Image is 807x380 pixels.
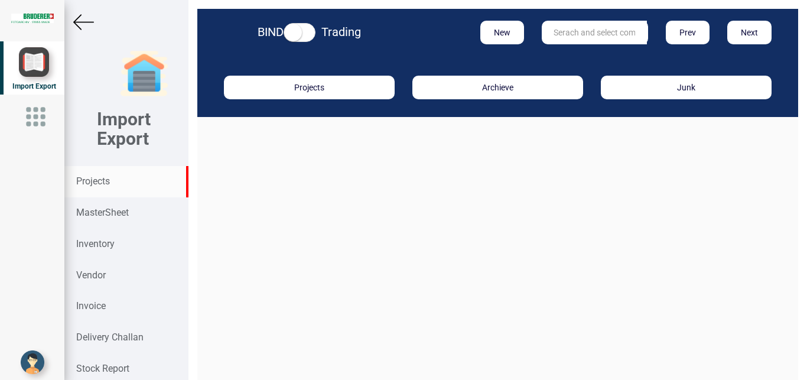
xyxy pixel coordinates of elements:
[121,50,168,98] img: garage-closed.png
[97,109,151,149] b: Import Export
[727,21,772,44] button: Next
[12,82,56,90] span: Import Export
[76,332,144,343] strong: Delivery Challan
[542,21,647,44] input: Serach and select comm_nr
[601,76,772,99] button: Junk
[76,269,106,281] strong: Vendor
[224,76,395,99] button: Projects
[76,238,115,249] strong: Inventory
[76,207,129,218] strong: MasterSheet
[76,300,106,311] strong: Invoice
[480,21,525,44] button: New
[666,21,710,44] button: Prev
[76,176,110,187] strong: Projects
[258,25,284,39] strong: BIND
[76,363,129,374] strong: Stock Report
[412,76,583,99] button: Archieve
[321,25,361,39] strong: Trading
